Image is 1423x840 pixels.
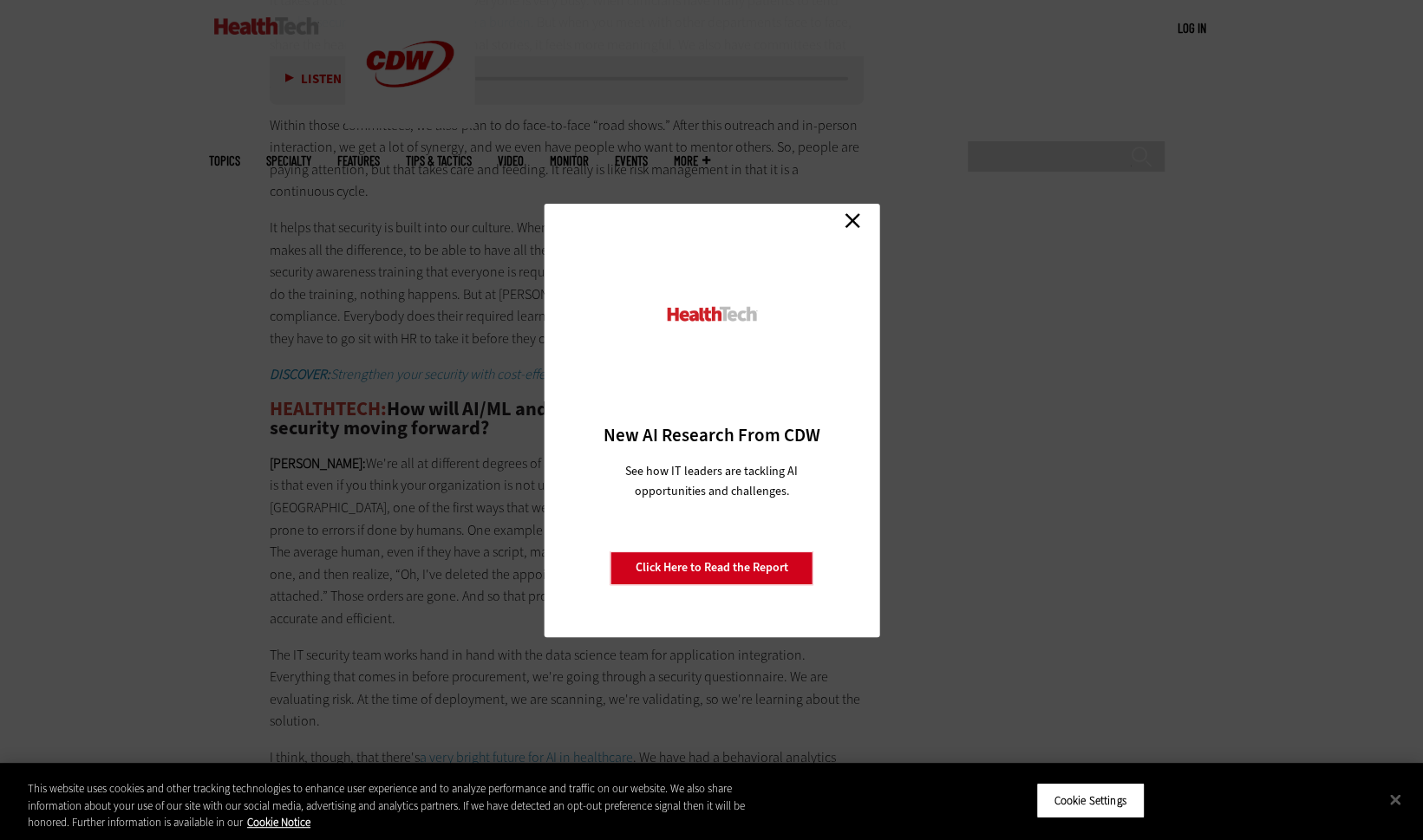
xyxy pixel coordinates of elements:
a: More information about your privacy [247,815,310,830]
div: This website uses cookies and other tracking technologies to enhance user experience and to analy... [28,780,783,831]
button: Close [1376,780,1414,818]
a: Close [839,208,865,234]
a: Click Here to Read the Report [610,551,813,584]
p: See how IT leaders are tackling AI opportunities and challenges. [604,461,819,501]
button: Cookie Settings [1036,782,1145,818]
img: HealthTech_0.png [664,305,759,323]
h3: New AI Research From CDW [574,423,849,447]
